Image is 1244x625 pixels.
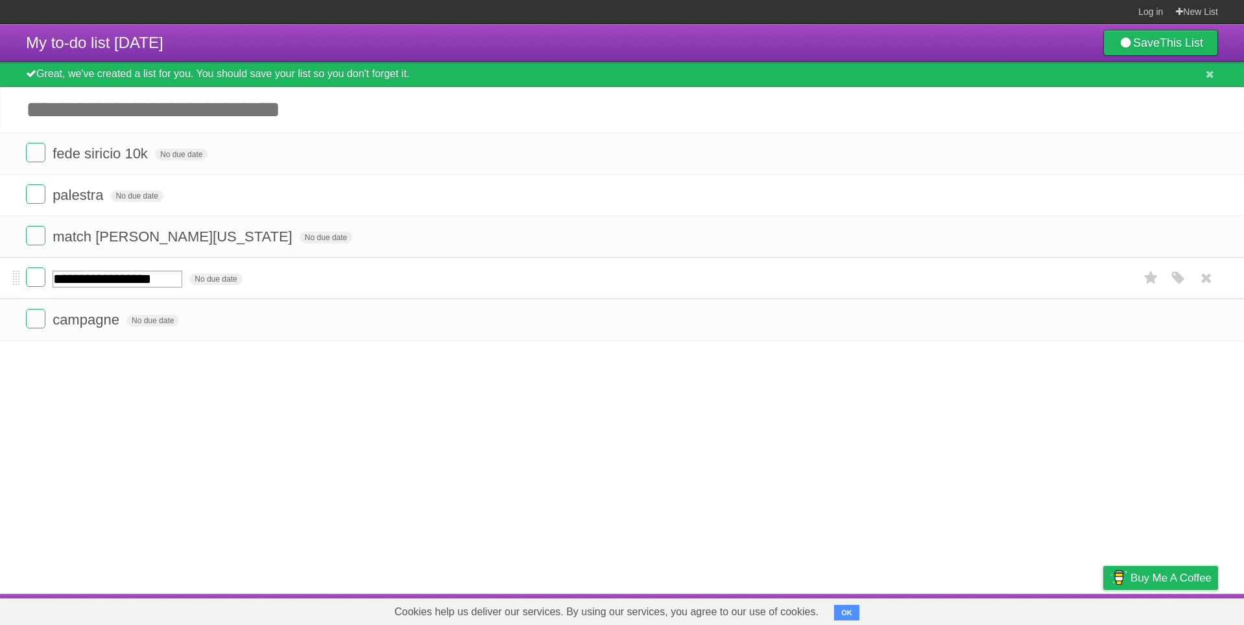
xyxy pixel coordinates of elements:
[26,267,45,287] label: Done
[1103,30,1218,56] a: SaveThis List
[53,312,123,328] span: campagne
[126,315,179,326] span: No due date
[111,190,163,202] span: No due date
[381,599,831,625] span: Cookies help us deliver our services. By using our services, you agree to our use of cookies.
[1103,566,1218,590] a: Buy me a coffee
[300,232,352,243] span: No due date
[26,226,45,245] label: Done
[1086,597,1120,622] a: Privacy
[1139,267,1164,289] label: Star task
[26,143,45,162] label: Done
[1160,36,1203,49] b: This List
[53,228,296,245] span: match [PERSON_NAME][US_STATE]
[974,597,1026,622] a: Developers
[834,605,859,620] button: OK
[26,309,45,328] label: Done
[26,184,45,204] label: Done
[1136,597,1218,622] a: Suggest a feature
[53,145,151,162] span: fede siricio 10k
[1130,567,1212,589] span: Buy me a coffee
[1042,597,1071,622] a: Terms
[155,149,208,160] span: No due date
[26,34,163,51] span: My to-do list [DATE]
[1110,567,1127,589] img: Buy me a coffee
[53,187,106,203] span: palestra
[931,597,958,622] a: About
[189,273,242,285] span: No due date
